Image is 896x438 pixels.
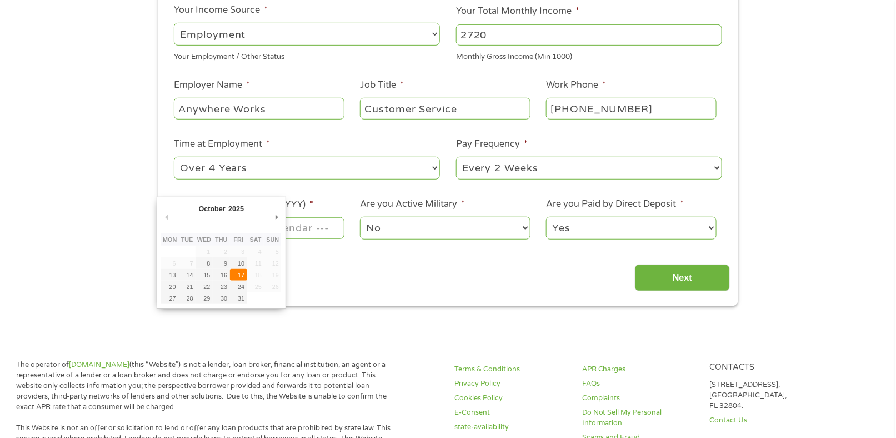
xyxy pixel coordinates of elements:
[455,422,569,432] a: state-availability
[213,292,230,304] button: 30
[174,79,250,91] label: Employer Name
[233,236,243,243] abbr: Friday
[213,269,230,281] button: 16
[230,257,247,269] button: 10
[456,24,722,46] input: 1800
[161,281,178,292] button: 20
[267,236,279,243] abbr: Sunday
[16,360,398,412] p: The operator of (this “Website”) is not a lender, loan broker, financial institution, an agent or...
[174,48,440,63] div: Your Employment / Other Status
[196,292,213,304] button: 29
[174,138,270,150] label: Time at Employment
[161,269,178,281] button: 13
[196,269,213,281] button: 15
[227,201,246,216] div: 2025
[635,265,730,292] input: Next
[582,393,696,404] a: Complaints
[250,236,262,243] abbr: Saturday
[215,236,227,243] abbr: Thursday
[230,292,247,304] button: 31
[197,201,227,216] div: October
[213,257,230,269] button: 9
[181,236,193,243] abbr: Tuesday
[546,79,606,91] label: Work Phone
[161,210,171,225] button: Previous Month
[456,6,579,17] label: Your Total Monthly Income
[230,269,247,281] button: 17
[582,407,696,429] a: Do Not Sell My Personal Information
[455,393,569,404] a: Cookies Policy
[178,269,196,281] button: 14
[582,364,696,375] a: APR Charges
[360,198,465,210] label: Are you Active Military
[174,98,344,119] input: Walmart
[360,98,530,119] input: Cashier
[709,415,823,426] a: Contact Us
[455,379,569,389] a: Privacy Policy
[456,48,722,63] div: Monthly Gross Income (Min 1000)
[197,236,211,243] abbr: Wednesday
[174,4,268,16] label: Your Income Source
[455,407,569,418] a: E-Consent
[582,379,696,389] a: FAQs
[709,362,823,373] h4: Contacts
[271,210,281,225] button: Next Month
[178,292,196,304] button: 28
[213,281,230,292] button: 23
[178,281,196,292] button: 21
[360,79,404,91] label: Job Title
[455,364,569,375] a: Terms & Conditions
[163,236,177,243] abbr: Monday
[709,380,823,411] p: [STREET_ADDRESS], [GEOGRAPHIC_DATA], FL 32804.
[196,281,213,292] button: 22
[230,281,247,292] button: 24
[456,138,528,150] label: Pay Frequency
[196,257,213,269] button: 8
[546,98,716,119] input: (231) 754-4010
[546,198,684,210] label: Are you Paid by Direct Deposit
[69,360,129,369] a: [DOMAIN_NAME]
[161,292,178,304] button: 27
